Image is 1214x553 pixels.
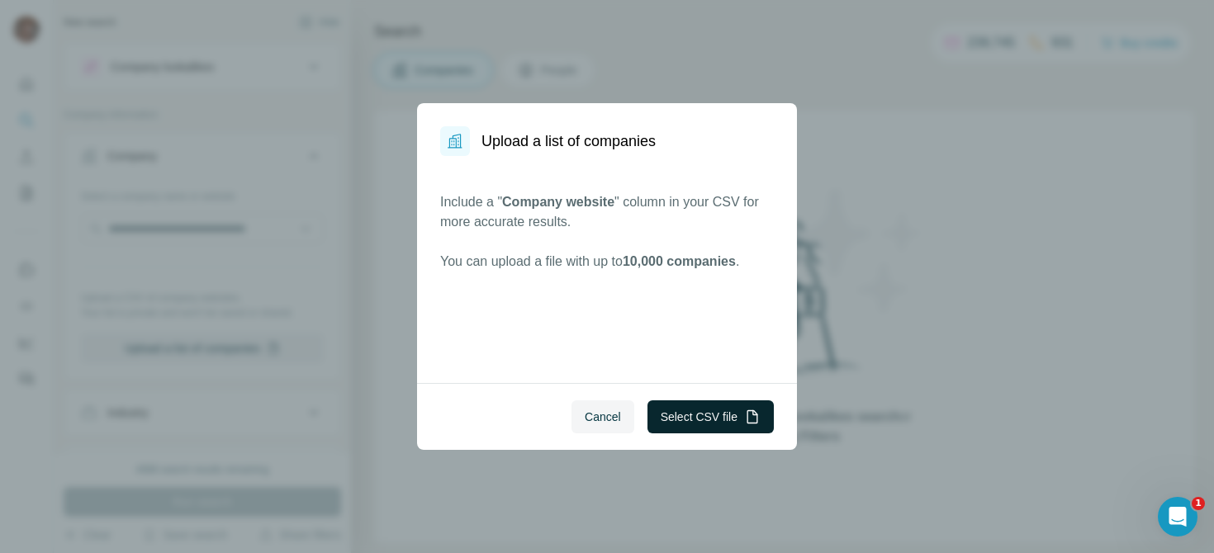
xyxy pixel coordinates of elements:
button: Cancel [571,400,634,433]
span: Cancel [585,409,621,425]
p: You can upload a file with up to . [440,252,774,272]
iframe: Intercom live chat [1158,497,1197,536]
span: Company website [502,195,614,209]
span: 1 [1192,497,1205,510]
p: Include a " " column in your CSV for more accurate results. [440,192,774,232]
button: Select CSV file [647,400,774,433]
h1: Upload a list of companies [481,130,656,153]
span: 10,000 companies [623,254,736,268]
